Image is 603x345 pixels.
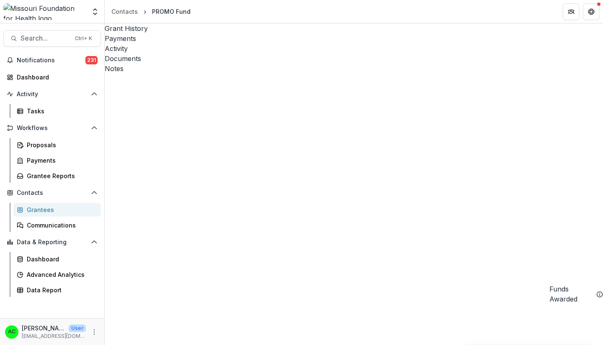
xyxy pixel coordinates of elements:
[3,70,101,84] a: Dashboard
[105,23,603,33] a: Grant History
[73,34,94,43] div: Ctrl + K
[105,33,603,43] a: Payments
[8,329,15,335] div: Alyssa Curran
[21,34,70,42] span: Search...
[85,56,98,64] span: 231
[13,153,101,167] a: Payments
[108,5,194,18] nav: breadcrumb
[3,121,101,135] button: Open Workflows
[27,255,94,263] div: Dashboard
[27,221,94,230] div: Communications
[152,7,191,16] div: PROMO Fund
[3,186,101,199] button: Open Contacts
[27,156,94,165] div: Payments
[13,138,101,152] a: Proposals
[105,43,603,54] a: Activity
[3,87,101,101] button: Open Activity
[22,324,65,332] p: [PERSON_NAME]
[13,268,101,281] a: Advanced Analytics
[17,125,88,132] span: Workflows
[3,54,101,67] button: Notifications231
[13,203,101,217] a: Grantees
[108,5,141,18] a: Contacts
[27,107,94,115] div: Tasks
[17,57,85,64] span: Notifications
[3,235,101,249] button: Open Data & Reporting
[3,3,86,20] img: Missouri Foundation for Health logo
[105,54,603,64] a: Documents
[13,252,101,266] a: Dashboard
[17,189,88,197] span: Contacts
[13,218,101,232] a: Communications
[22,332,86,340] p: [EMAIL_ADDRESS][DOMAIN_NAME]
[105,64,603,74] a: Notes
[27,141,94,149] div: Proposals
[27,171,94,180] div: Grantee Reports
[27,205,94,214] div: Grantees
[563,3,580,20] button: Partners
[111,7,138,16] div: Contacts
[69,325,86,332] p: User
[583,3,600,20] button: Get Help
[27,286,94,294] div: Data Report
[17,91,88,98] span: Activity
[27,270,94,279] div: Advanced Analytics
[3,30,101,47] button: Search...
[89,327,99,337] button: More
[13,104,101,118] a: Tasks
[17,239,88,246] span: Data & Reporting
[549,284,593,304] h2: Funds Awarded
[89,3,101,20] button: Open entity switcher
[17,73,94,82] div: Dashboard
[13,283,101,297] a: Data Report
[13,169,101,183] a: Grantee Reports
